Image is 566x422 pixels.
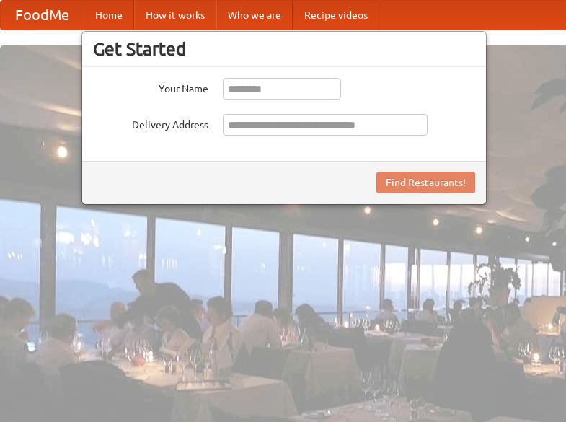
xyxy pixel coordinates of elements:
[93,78,208,96] label: Your Name
[84,1,134,30] a: Home
[93,114,208,132] label: Delivery Address
[1,1,84,30] a: FoodMe
[93,38,475,60] h3: Get Started
[216,1,293,30] a: Who we are
[293,1,379,30] a: Recipe videos
[134,1,216,30] a: How it works
[376,172,475,193] button: Find Restaurants!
